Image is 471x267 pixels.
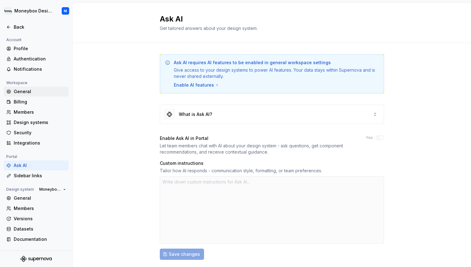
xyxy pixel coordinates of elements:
div: Give access to your design systems to power AI features. Your data stays within Supernova and is ... [174,67,379,79]
a: Security [4,128,69,138]
div: Workspace [4,79,30,87]
a: Billing [4,97,69,107]
div: Tailor how AI responds - communication style, formatting, or team preferences. [160,168,384,174]
div: Billing [14,99,66,105]
div: Design system [4,186,36,193]
a: Sidebar links [4,171,69,181]
a: Notifications [4,64,69,74]
div: Profile [14,45,66,52]
h2: Ask AI [160,14,377,24]
div: Account [4,36,24,44]
a: Members [4,203,69,213]
button: Moneybox Design SystemM [1,4,71,18]
a: Profile [4,44,69,54]
div: Ask AI requires AI features to be enabled in general workspace settings [174,60,331,66]
div: Members [14,109,66,115]
div: Let team members chat with AI about your design system - ask questions, get component recommendat... [160,143,354,155]
div: Authentication [14,56,66,62]
a: Datasets [4,224,69,234]
div: Integrations [14,140,66,146]
div: Back [14,24,66,30]
a: General [4,87,69,97]
svg: Supernova Logo [21,256,52,262]
a: Back [4,22,69,32]
div: Notifications [14,66,66,72]
a: Ask AI [4,160,69,170]
span: Moneybox Design System [39,187,61,192]
div: General [14,88,66,95]
div: Security [14,130,66,136]
button: Enable AI features [174,82,220,88]
a: General [4,193,69,203]
a: Integrations [4,138,69,148]
div: Ask AI [14,162,66,169]
div: Documentation [14,236,66,242]
div: Enable Ask AI in Portal [160,135,354,141]
label: Yes [366,135,373,140]
div: Moneybox Design System [14,8,54,14]
span: Get tailored answers about your design system. [160,26,258,31]
div: Datasets [14,226,66,232]
div: Members [14,205,66,212]
div: Custom instructions [160,160,384,166]
a: Versions [4,214,69,224]
div: Design systems [14,119,66,126]
div: Versions [14,216,66,222]
div: What is Ask AI? [179,111,212,117]
div: Sidebar links [14,173,66,179]
div: M [64,8,67,13]
a: Documentation [4,234,69,244]
div: Portal [4,153,20,160]
img: c17557e8-ebdc-49e2-ab9e-7487adcf6d53.png [4,7,12,15]
a: Design systems [4,117,69,127]
a: Members [4,107,69,117]
div: General [14,195,66,201]
a: Authentication [4,54,69,64]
